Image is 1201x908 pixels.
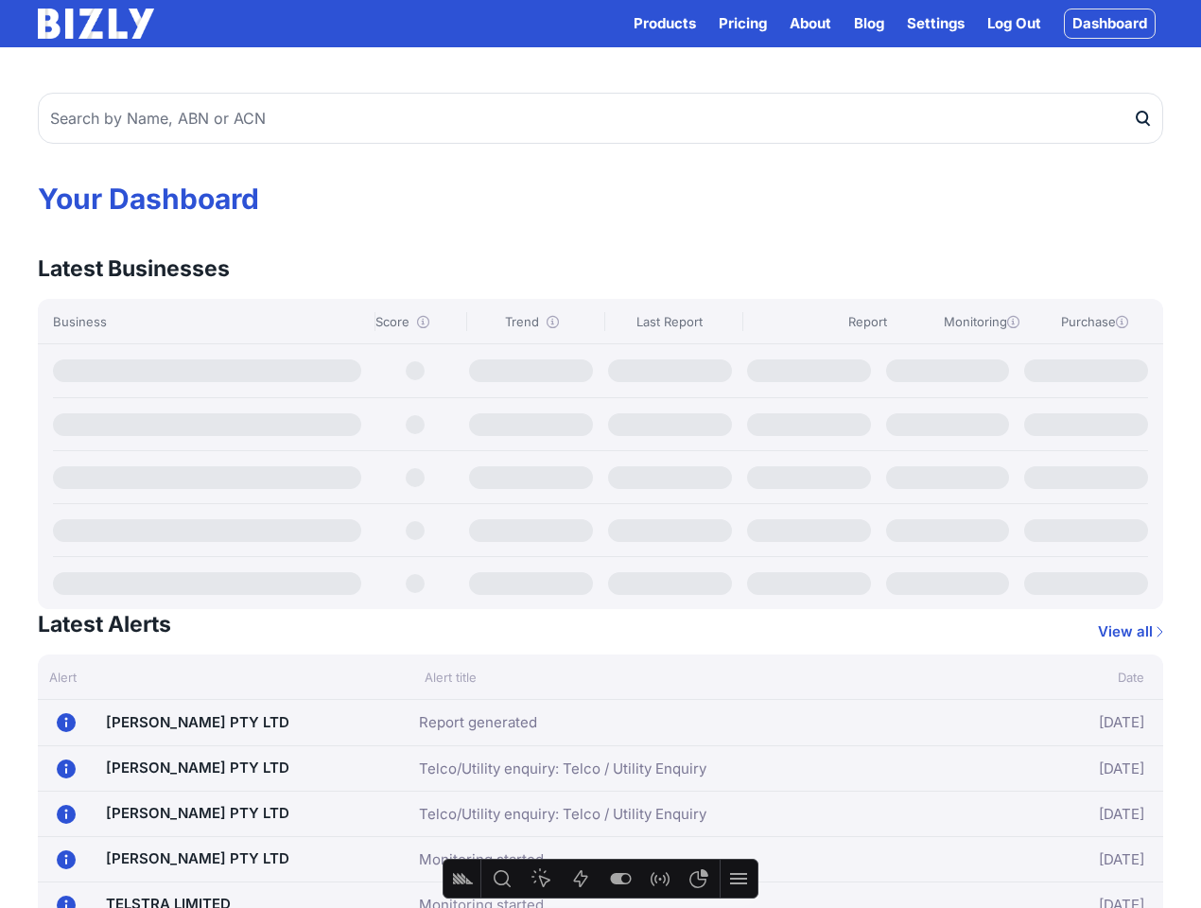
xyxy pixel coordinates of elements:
[719,12,767,35] a: Pricing
[106,804,289,822] a: [PERSON_NAME] PTY LTD
[790,12,831,35] a: About
[38,609,171,639] h3: Latest Alerts
[38,668,413,687] div: Alert
[466,312,597,331] div: Trend
[419,758,706,780] a: Telco/Utility enquiry: Telco / Utility Enquiry
[106,849,289,867] a: [PERSON_NAME] PTY LTD
[38,93,1163,144] input: Search by Name, ABN or ACN
[963,754,1144,783] div: [DATE]
[419,803,706,826] a: Telco/Utility enquiry: Telco / Utility Enquiry
[106,713,289,731] a: [PERSON_NAME] PTY LTD
[634,12,696,35] button: Products
[963,845,1144,874] div: [DATE]
[106,759,289,777] a: [PERSON_NAME] PTY LTD
[604,312,735,331] div: Last Report
[1098,620,1163,643] a: View all
[374,312,459,331] div: Score
[419,848,544,871] a: Monitoring started
[963,707,1144,738] div: [DATE]
[963,799,1144,829] div: [DATE]
[38,182,1163,216] h1: Your Dashboard
[1042,312,1148,331] div: Purchase
[413,668,976,687] div: Alert title
[907,12,965,35] a: Settings
[815,312,921,331] div: Report
[419,711,537,734] a: Report generated
[1064,9,1156,39] a: Dashboard
[38,253,230,284] h3: Latest Businesses
[854,12,884,35] a: Blog
[987,12,1041,35] a: Log Out
[929,312,1035,331] div: Monitoring
[53,312,367,331] div: Business
[976,668,1163,687] div: Date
